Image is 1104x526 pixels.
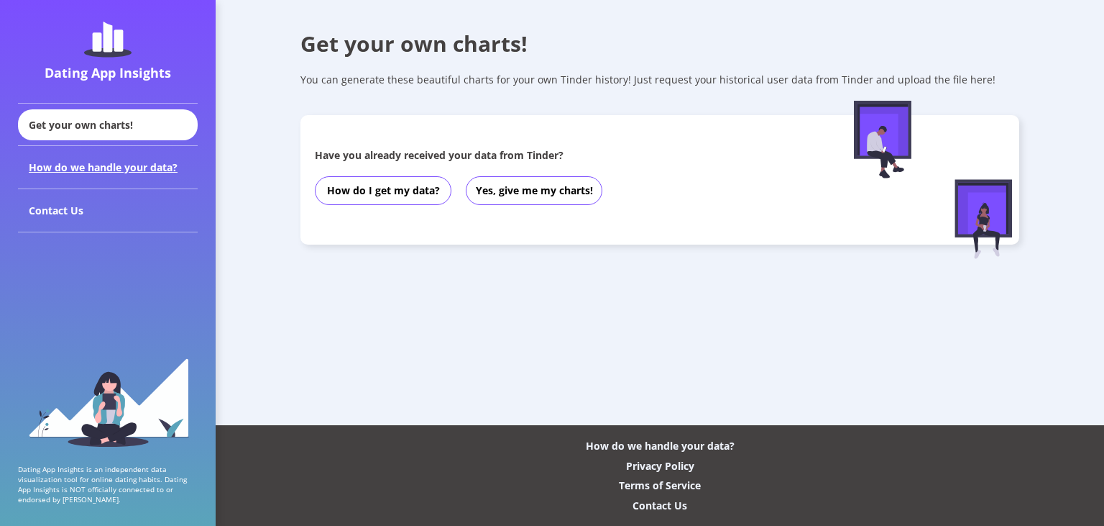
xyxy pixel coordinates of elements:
div: Get your own charts! [300,29,1019,58]
button: How do I get my data? [315,176,451,205]
div: How do we handle your data? [586,439,735,453]
img: sidebar_girl.91b9467e.svg [27,357,189,447]
img: dating-app-insights-logo.5abe6921.svg [84,22,132,58]
div: Get your own charts! [18,109,198,140]
div: Dating App Insights [22,64,194,81]
div: Privacy Policy [626,459,694,473]
div: How do we handle your data? [18,146,198,189]
div: You can generate these beautiful charts for your own Tinder history! Just request your historical... [300,73,1019,86]
img: male-figure-sitting.c9faa881.svg [854,101,911,178]
div: Terms of Service [619,479,701,492]
div: Contact Us [18,189,198,232]
p: Dating App Insights is an independent data visualization tool for online dating habits. Dating Ap... [18,464,198,504]
img: female-figure-sitting.afd5d174.svg [954,179,1012,259]
button: Yes, give me my charts! [466,176,602,205]
div: Have you already received your data from Tinder? [315,148,798,162]
div: Contact Us [632,499,687,512]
